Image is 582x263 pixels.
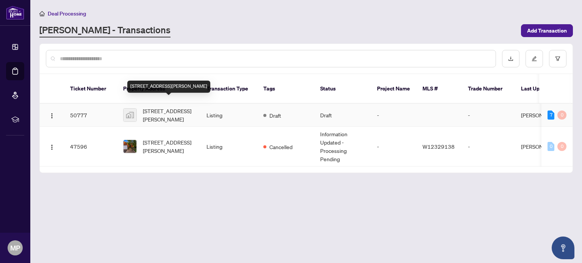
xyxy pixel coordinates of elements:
[39,24,171,37] a: [PERSON_NAME] - Transactions
[502,50,519,67] button: download
[200,74,257,104] th: Transaction Type
[257,74,314,104] th: Tags
[143,138,194,155] span: [STREET_ADDRESS][PERSON_NAME]
[526,50,543,67] button: edit
[6,6,24,20] img: logo
[515,104,572,127] td: [PERSON_NAME]
[269,143,293,151] span: Cancelled
[557,142,566,151] div: 0
[64,104,117,127] td: 50777
[143,107,194,123] span: [STREET_ADDRESS][PERSON_NAME]
[314,74,371,104] th: Status
[416,74,462,104] th: MLS #
[557,110,566,120] div: 0
[548,142,554,151] div: 0
[462,104,515,127] td: -
[515,127,572,167] td: [PERSON_NAME]
[371,74,416,104] th: Project Name
[462,127,515,167] td: -
[127,81,210,93] div: [STREET_ADDRESS][PERSON_NAME]
[521,24,573,37] button: Add Transaction
[548,110,554,120] div: 7
[49,113,55,119] img: Logo
[48,10,86,17] span: Deal Processing
[46,109,58,121] button: Logo
[422,143,455,150] span: W12329138
[508,56,513,61] span: download
[124,140,136,153] img: thumbnail-img
[124,109,136,121] img: thumbnail-img
[269,111,281,120] span: Draft
[49,144,55,150] img: Logo
[552,237,574,259] button: Open asap
[64,74,117,104] th: Ticket Number
[527,25,567,37] span: Add Transaction
[39,11,45,16] span: home
[117,74,200,104] th: Property Address
[10,243,20,253] span: MP
[371,104,416,127] td: -
[314,127,371,167] td: Information Updated - Processing Pending
[549,50,566,67] button: filter
[515,74,572,104] th: Last Updated By
[46,140,58,153] button: Logo
[462,74,515,104] th: Trade Number
[371,127,416,167] td: -
[200,104,257,127] td: Listing
[555,56,560,61] span: filter
[314,104,371,127] td: Draft
[200,127,257,167] td: Listing
[532,56,537,61] span: edit
[64,127,117,167] td: 47596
